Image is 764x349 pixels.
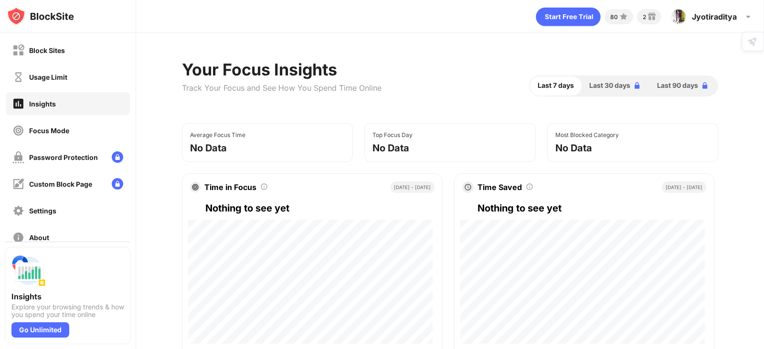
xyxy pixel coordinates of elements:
[29,73,67,81] div: Usage Limit
[372,131,413,138] div: Top Focus Day
[190,142,227,154] div: No Data
[7,7,74,26] img: logo-blocksite.svg
[29,233,49,242] div: About
[477,201,707,216] div: Nothing to see yet
[29,127,69,135] div: Focus Mode
[182,60,382,79] div: Your Focus Insights
[12,232,24,243] img: about-off.svg
[12,44,24,56] img: block-off.svg
[662,181,706,193] div: [DATE] - [DATE]
[536,7,601,26] div: animation
[112,151,123,163] img: lock-menu.svg
[589,80,630,91] span: Last 30 days
[182,83,382,93] div: Track Your Focus and See How You Spend Time Online
[29,180,92,188] div: Custom Block Page
[29,100,56,108] div: Insights
[29,153,98,161] div: Password Protection
[610,13,618,21] div: 80
[11,254,46,288] img: push-insights.svg
[643,13,646,21] div: 2
[632,81,642,90] img: lock-blue.svg
[11,322,69,338] div: Go Unlimited
[112,178,123,190] img: lock-menu.svg
[190,131,245,138] div: Average Focus Time
[618,11,629,22] img: points-small.svg
[204,182,256,192] div: Time in Focus
[646,11,658,22] img: reward-small.svg
[11,303,124,318] div: Explore your browsing trends & how you spend your time online
[29,46,65,54] div: Block Sites
[205,201,435,216] div: Nothing to see yet
[12,97,24,110] img: insights-on.svg
[372,142,409,154] div: No Data
[11,292,124,301] div: Insights
[12,178,24,190] img: customize-block-page-off.svg
[555,142,592,154] div: No Data
[671,9,686,24] img: ACg8ocIPNAJXvwxoutMnCGDOje8aq6jYuWYvstOxVlQELepPfc8honc=s96-c
[464,183,472,191] img: clock.svg
[260,183,268,190] img: tooltip.svg
[12,151,24,163] img: password-protection-off.svg
[538,80,574,91] span: Last 7 days
[192,184,199,190] img: target.svg
[390,181,435,193] div: [DATE] - [DATE]
[526,183,533,190] img: tooltip.svg
[477,182,522,192] div: Time Saved
[12,125,24,137] img: focus-off.svg
[692,12,737,21] div: Jyotiraditya
[700,81,710,90] img: lock-blue.svg
[555,131,619,138] div: Most Blocked Category
[29,207,56,215] div: Settings
[12,205,24,217] img: settings-off.svg
[657,80,698,91] span: Last 90 days
[12,71,24,83] img: time-usage-off.svg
